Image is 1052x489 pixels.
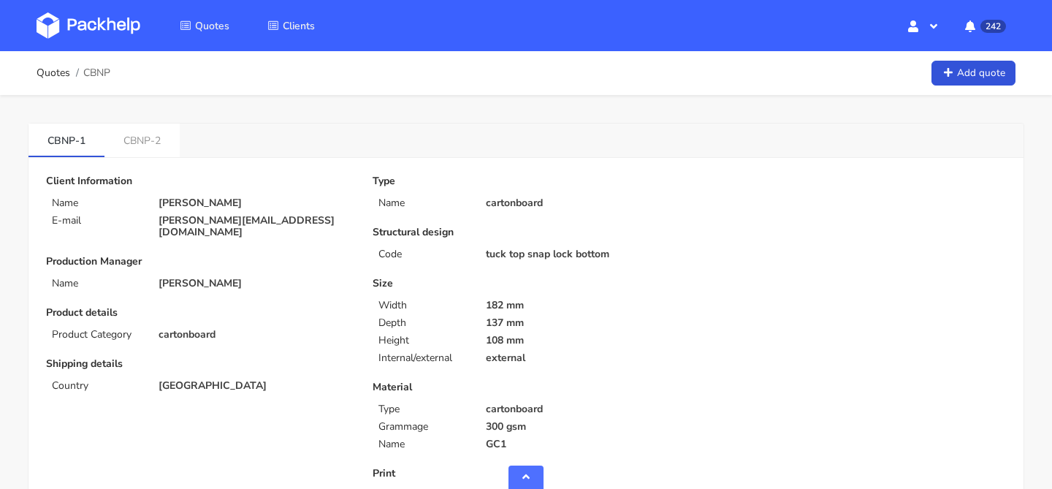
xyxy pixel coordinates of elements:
p: 137 mm [486,317,679,329]
p: Size [373,278,679,289]
a: CBNP-2 [104,124,180,156]
nav: breadcrumb [37,58,110,88]
p: Structural design [373,227,679,238]
p: Width [378,300,468,311]
p: Product details [46,307,352,319]
a: Add quote [931,61,1015,86]
p: [PERSON_NAME][EMAIL_ADDRESS][DOMAIN_NAME] [159,215,352,238]
p: Production Manager [46,256,352,268]
p: external [486,352,679,364]
span: Clients [283,19,315,33]
p: Type [378,403,468,415]
p: tuck top snap lock bottom [486,249,679,260]
p: 182 mm [486,300,679,311]
button: 242 [953,12,1015,39]
p: Country [52,380,141,392]
p: cartonboard [159,329,352,341]
a: Clients [250,12,332,39]
p: GC1 [486,439,679,450]
p: 108 mm [486,335,679,346]
p: Depth [378,317,468,329]
p: Shipping details [46,358,352,370]
p: Code [378,249,468,260]
p: Print [373,468,679,479]
p: cartonboard [486,197,679,209]
p: Grammage [378,421,468,433]
p: [PERSON_NAME] [159,197,352,209]
p: Name [52,197,141,209]
p: E-mail [52,215,141,227]
p: Name [52,278,141,289]
a: CBNP-1 [28,124,104,156]
a: Quotes [37,67,70,79]
p: Product Category [52,329,141,341]
span: 242 [980,20,1006,33]
p: Material [373,382,679,393]
p: Height [378,335,468,346]
span: Quotes [195,19,229,33]
img: Dashboard [37,12,140,39]
p: cartonboard [486,403,679,415]
p: Name [378,197,468,209]
a: Quotes [162,12,247,39]
p: 300 gsm [486,421,679,433]
p: [PERSON_NAME] [159,278,352,289]
span: CBNP [83,67,110,79]
p: Internal/external [378,352,468,364]
p: Type [373,175,679,187]
p: Client Information [46,175,352,187]
p: Name [378,439,468,450]
p: [GEOGRAPHIC_DATA] [159,380,352,392]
